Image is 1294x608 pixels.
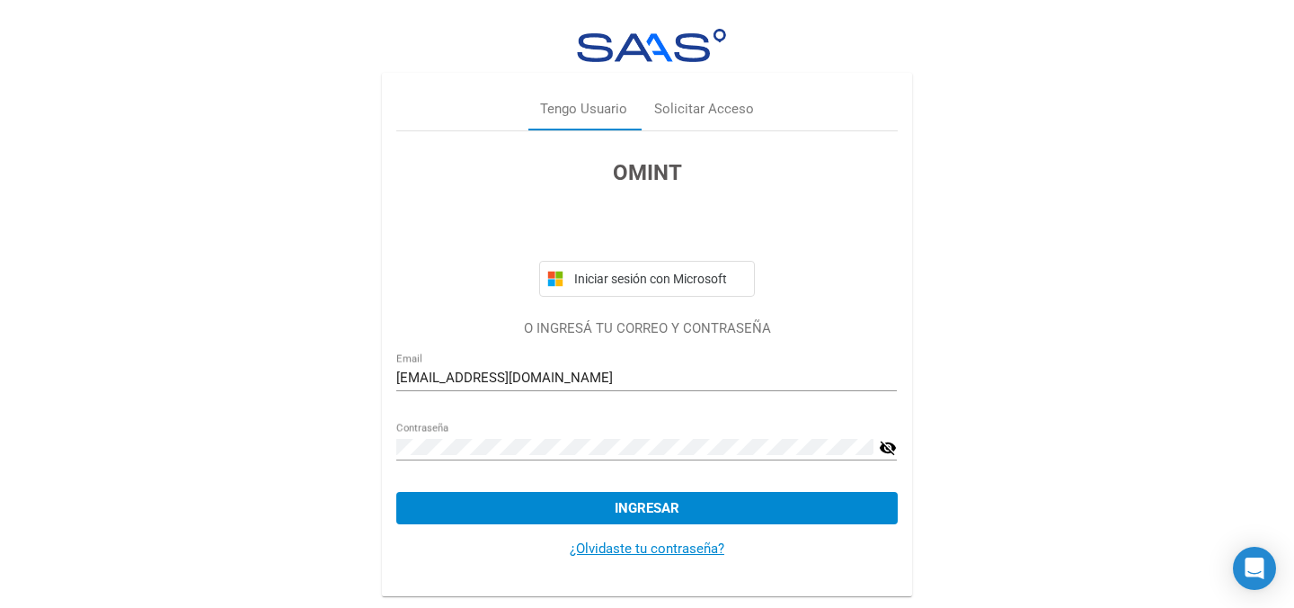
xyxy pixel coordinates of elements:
span: Ingresar [615,500,679,516]
p: O INGRESÁ TU CORREO Y CONTRASEÑA [396,318,897,339]
div: Solicitar Acceso [654,99,754,120]
span: Iniciar sesión con Microsoft [571,272,747,286]
button: Iniciar sesión con Microsoft [539,261,755,297]
h3: OMINT [396,156,897,189]
div: Open Intercom Messenger [1233,547,1276,590]
button: Ingresar [396,492,897,524]
a: ¿Olvidaste tu contraseña? [570,541,724,557]
div: Tengo Usuario [540,99,627,120]
mat-icon: visibility_off [879,437,897,459]
iframe: Botón de Acceder con Google [530,209,764,248]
